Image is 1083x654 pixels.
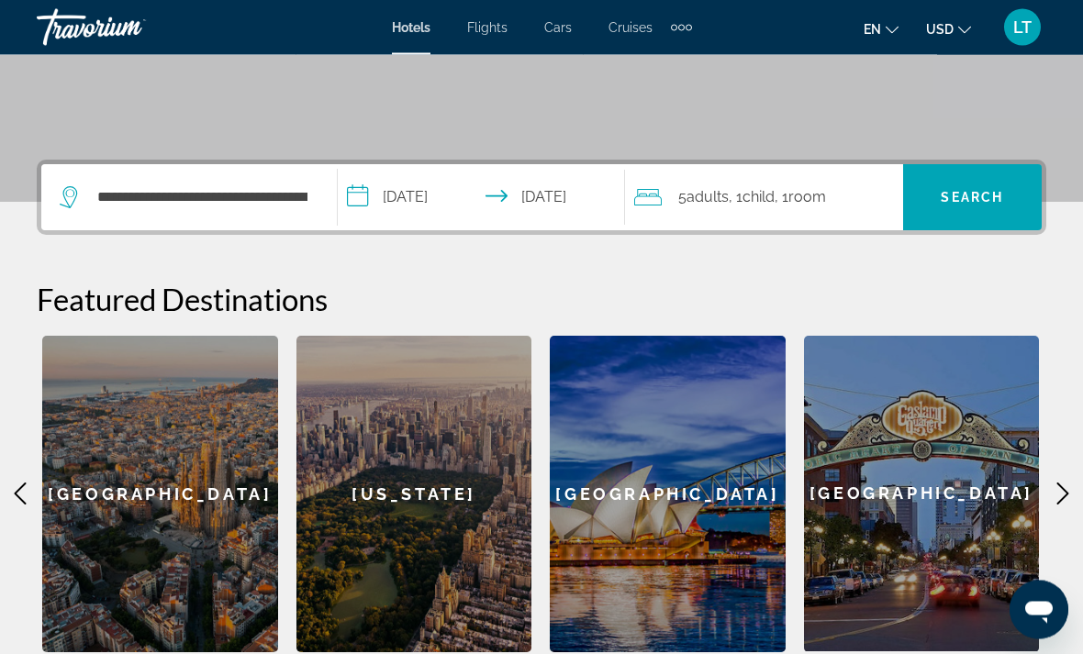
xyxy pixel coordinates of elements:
a: [US_STATE] [296,337,532,653]
button: Change language [864,16,899,42]
span: 5 [678,185,729,211]
button: Extra navigation items [671,13,692,42]
span: Search [941,191,1003,205]
span: USD [926,22,954,37]
h2: Featured Destinations [37,282,1046,318]
a: Cruises [608,20,653,35]
button: Search [903,165,1042,231]
a: Travorium [37,4,220,51]
div: [GEOGRAPHIC_DATA] [804,337,1040,652]
button: User Menu [999,8,1046,47]
button: Check-in date: Feb 11, 2026 Check-out date: Feb 17, 2026 [338,165,625,231]
a: [GEOGRAPHIC_DATA] [804,337,1040,653]
button: Travelers: 5 adults, 1 child [625,165,903,231]
span: Room [788,189,826,206]
span: Adults [687,189,729,206]
div: Search widget [41,165,1042,231]
a: Cars [544,20,572,35]
button: Change currency [926,16,971,42]
span: , 1 [775,185,826,211]
span: , 1 [729,185,775,211]
a: Hotels [392,20,430,35]
a: [GEOGRAPHIC_DATA] [42,337,278,653]
a: Flights [467,20,508,35]
a: [GEOGRAPHIC_DATA] [550,337,786,653]
span: en [864,22,881,37]
iframe: Button to launch messaging window [1010,581,1068,639]
span: LT [1013,18,1032,37]
span: Child [742,189,775,206]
